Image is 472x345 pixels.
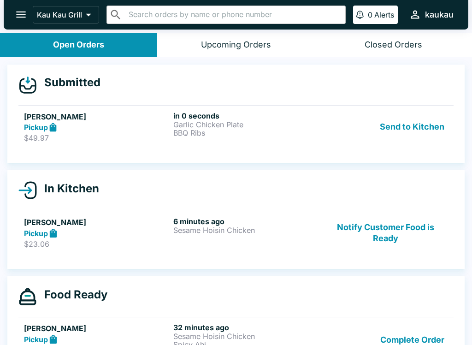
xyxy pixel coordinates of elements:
h4: Food Ready [37,288,107,302]
p: Sesame Hoisin Chicken [173,226,319,234]
h6: 6 minutes ago [173,217,319,226]
button: Kau Kau Grill [33,6,99,24]
button: open drawer [9,3,33,26]
p: Kau Kau Grill [37,10,82,19]
div: Open Orders [53,40,104,50]
p: $49.97 [24,133,170,143]
strong: Pickup [24,123,48,132]
h5: [PERSON_NAME] [24,323,170,334]
p: Sesame Hoisin Chicken [173,332,319,340]
p: BBQ Ribs [173,129,319,137]
a: [PERSON_NAME]Pickup$49.97in 0 secondsGarlic Chicken PlateBBQ RibsSend to Kitchen [18,105,454,149]
h5: [PERSON_NAME] [24,217,170,228]
h6: 32 minutes ago [173,323,319,332]
input: Search orders by name or phone number [126,8,342,21]
a: [PERSON_NAME]Pickup$23.066 minutes agoSesame Hoisin ChickenNotify Customer Food is Ready [18,211,454,254]
h6: in 0 seconds [173,111,319,120]
button: kaukau [405,5,457,24]
p: $23.06 [24,239,170,249]
p: 0 [368,10,372,19]
strong: Pickup [24,229,48,238]
strong: Pickup [24,335,48,344]
p: Alerts [374,10,394,19]
button: Send to Kitchen [376,111,448,143]
p: Garlic Chicken Plate [173,120,319,129]
h4: In Kitchen [37,182,99,196]
div: Upcoming Orders [201,40,271,50]
h4: Submitted [37,76,100,89]
div: Closed Orders [365,40,422,50]
div: kaukau [425,9,454,20]
button: Notify Customer Food is Ready [323,217,448,249]
h5: [PERSON_NAME] [24,111,170,122]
